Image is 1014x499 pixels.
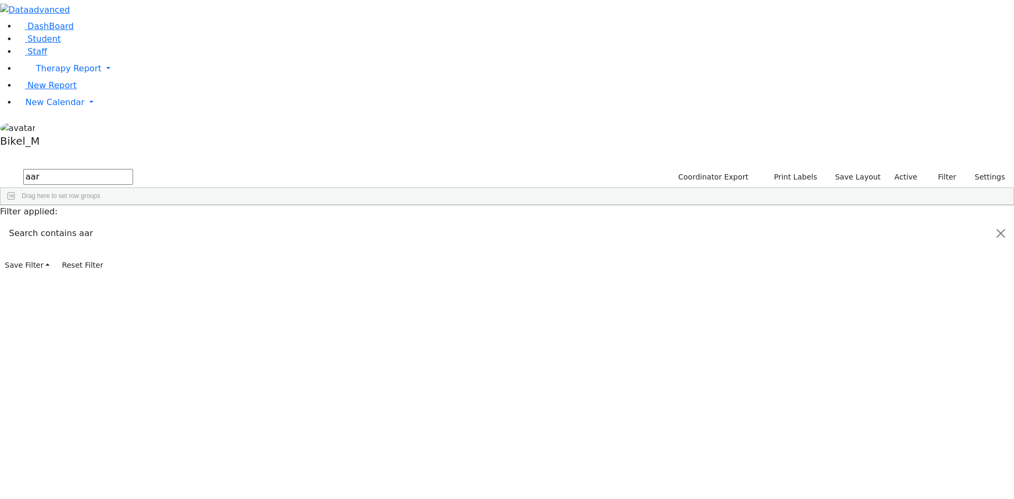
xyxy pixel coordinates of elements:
a: DashBoard [17,21,74,31]
span: Staff [27,46,47,57]
button: Reset Filter [57,257,108,274]
button: Save Layout [830,169,885,185]
a: Staff [17,46,47,57]
button: Coordinator Export [671,169,753,185]
button: Settings [961,169,1010,185]
label: Active [890,169,922,185]
a: New Report [17,80,77,90]
span: Student [27,34,61,44]
a: Student [17,34,61,44]
button: Filter [924,169,961,185]
input: Search [23,169,133,185]
button: Close [988,219,1013,248]
a: New Calendar [17,92,1014,113]
button: Print Labels [762,169,822,185]
span: DashBoard [27,21,74,31]
span: Drag here to set row groups [22,192,100,200]
span: Therapy Report [36,63,101,73]
span: New Calendar [25,97,84,107]
a: Therapy Report [17,58,1014,79]
span: New Report [27,80,77,90]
